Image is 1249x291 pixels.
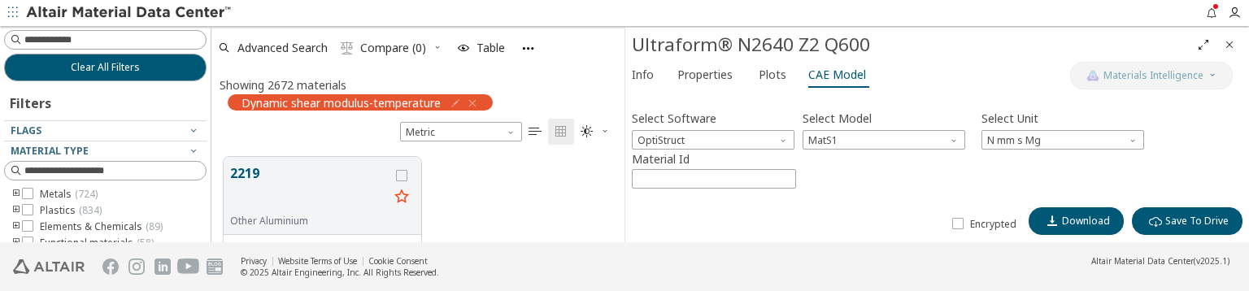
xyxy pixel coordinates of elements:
span: Encrypted [970,218,1016,231]
span: OptiStruct [632,130,794,150]
div: Model [803,130,965,150]
div: Software [632,130,794,150]
img: Altair Engineering [13,259,85,274]
input: Start Number [633,170,795,188]
label: Material Id [632,150,796,169]
button: Clear All Filters [4,54,207,81]
i:  [341,41,354,54]
label: Select Temperature [632,193,737,216]
button: 2219 [230,163,389,215]
a: Website Terms of Use [278,255,357,267]
div: Showing 2672 materials [220,77,346,93]
div: Ultraform® N2640 Z2 Q600 [632,32,1190,58]
div: 2.84E-9 Mg/mm³ [230,241,415,254]
button: Flags [4,121,207,141]
div: Filters [4,81,59,120]
span: Metric [400,122,522,141]
i:  [1149,215,1162,228]
button: Close [1216,32,1242,58]
span: Advanced Search [237,42,328,54]
div: Unit System [400,122,522,141]
span: Info [632,62,654,88]
div: (v2025.1) [1091,255,1229,267]
span: Properties [677,62,733,88]
a: Privacy [241,255,267,267]
i: toogle group [11,220,22,233]
span: Plots [759,62,786,88]
button: Favorite [389,185,415,211]
button: Save To Drive [1132,207,1242,235]
label: Select Model [803,106,872,130]
i: toogle group [11,237,22,250]
i:  [555,125,568,138]
img: Altair Material Data Center [26,5,233,21]
div: © 2025 Altair Engineering, Inc. All Rights Reserved. [241,267,439,278]
span: Save To Drive [1165,215,1229,228]
span: ( 58 ) [137,236,154,250]
span: Functional materials [40,237,154,250]
i:  [529,125,542,138]
span: Plastics [40,204,102,217]
span: Material Type [11,144,89,158]
span: Download [1062,215,1110,228]
span: ( 834 ) [79,203,102,217]
span: Clear All Filters [71,61,140,74]
button: Download [1029,207,1124,235]
div: grid [211,145,624,243]
button: AI CopilotMaterials Intelligence [1070,62,1233,89]
span: CAE Model [808,62,866,88]
div: Other Aluminium [230,215,389,228]
span: Compare (0) [360,42,426,54]
span: Flags [11,124,41,137]
button: Table View [522,119,548,145]
button: Full Screen [1190,32,1216,58]
i:  [581,125,594,138]
span: Table [477,42,505,54]
i: toogle group [11,188,22,201]
span: Elements & Chemicals [40,220,163,233]
img: AI Copilot [1086,69,1099,82]
button: Material Type [4,141,207,161]
span: Materials Intelligence [1103,69,1203,82]
button: Theme [574,119,616,145]
button: Tile View [548,119,574,145]
span: Altair Material Data Center [1091,255,1194,267]
span: ( 724 ) [75,187,98,201]
label: Select Software [632,106,716,130]
span: MatS1 [803,130,965,150]
i: toogle group [11,204,22,217]
span: Dynamic shear modulus-temperature [242,95,441,110]
span: ( 89 ) [146,219,163,233]
div: Unit [981,130,1144,150]
span: Metals [40,188,98,201]
a: Cookie Consent [368,255,428,267]
label: Select Unit [981,106,1038,130]
span: N mm s Mg [981,130,1144,150]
